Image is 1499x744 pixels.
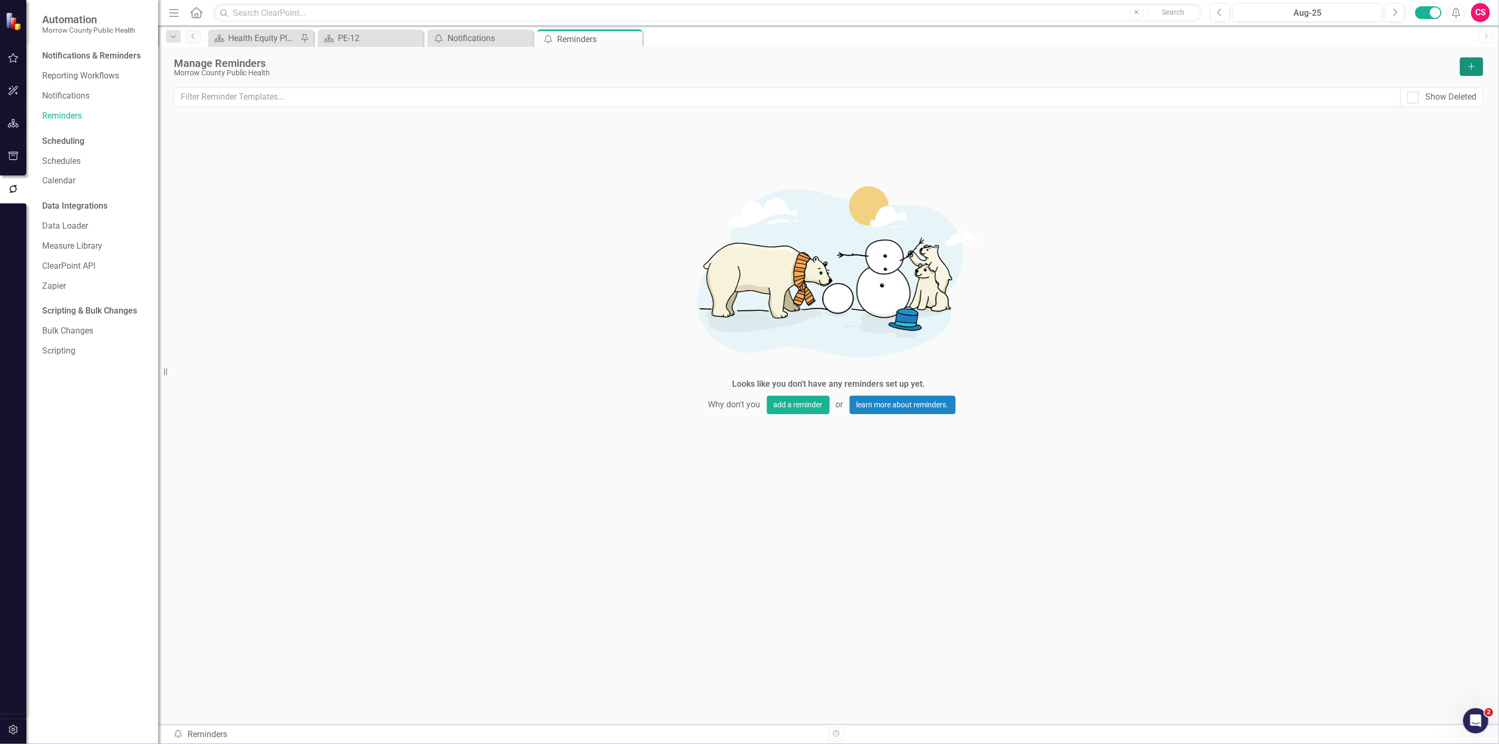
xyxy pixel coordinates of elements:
div: Aug-25 [1237,7,1379,19]
a: Reporting Workflows [42,70,148,82]
a: Bulk Changes [42,325,148,337]
a: Calendar [42,175,148,187]
button: CS [1471,3,1490,22]
button: add a reminder [767,396,830,414]
a: PE-12 [320,32,421,45]
button: Aug-25 [1233,3,1383,22]
a: Data Loader [42,220,148,232]
div: Reminders [557,33,640,46]
div: Scheduling [42,135,84,148]
div: Looks like you don't have any reminders set up yet. [732,378,925,390]
a: Measure Library [42,240,148,252]
div: Morrow County Public Health [174,69,1455,77]
span: Automation [42,13,135,26]
a: Schedules [42,155,148,168]
span: or [830,396,850,414]
img: ClearPoint Strategy [5,12,24,30]
iframe: Intercom live chat [1463,708,1488,733]
a: Notifications [42,90,148,102]
input: Filter Reminder Templates... [174,87,1401,107]
a: Reminders [42,110,148,122]
a: Zapier [42,280,148,292]
div: Manage Reminders [174,57,1455,69]
img: Getting started [670,165,987,376]
div: Reminders [173,729,821,741]
button: Search [1147,5,1200,20]
a: learn more about reminders. [850,396,956,414]
div: Notifications [447,32,530,45]
span: Search [1162,8,1184,16]
div: Data Integrations [42,200,108,212]
a: Health Equity Plan [211,32,298,45]
a: Scripting [42,345,148,357]
small: Morrow County Public Health [42,26,135,34]
div: PE-12 [338,32,421,45]
div: Health Equity Plan [228,32,298,45]
div: Notifications & Reminders [42,50,141,62]
div: Scripting & Bulk Changes [42,305,137,317]
span: Why don't you [702,396,767,414]
a: ClearPoint API [42,260,148,272]
a: Notifications [430,32,530,45]
input: Search ClearPoint... [213,4,1202,22]
span: 2 [1485,708,1493,717]
div: Show Deleted [1425,91,1476,103]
